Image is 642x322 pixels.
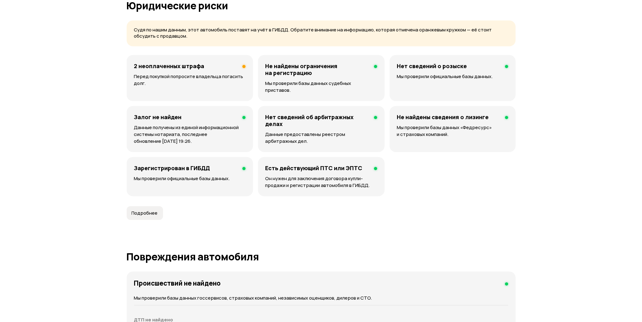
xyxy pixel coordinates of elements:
[134,279,221,287] h4: Происшествий не найдено
[397,73,508,80] p: Мы проверили официальные базы данных.
[134,114,182,120] h4: Залог не найден
[127,251,516,262] h1: Повреждения автомобиля
[265,63,369,76] h4: Не найдены ограничения на регистрацию
[134,27,508,40] p: Судя по нашим данным, этот автомобиль поставят на учёт в ГИБДД. Обратите внимание на информацию, ...
[265,175,377,189] p: Он нужен для заключения договора купли-продажи и регистрации автомобиля в ГИБДД.
[397,114,489,120] h4: Не найдены сведения о лизинге
[134,165,210,171] h4: Зарегистрирован в ГИБДД
[132,210,158,216] span: Подробнее
[265,114,369,127] h4: Нет сведений об арбитражных делах
[134,124,246,145] p: Данные получены из единой информационной системы нотариата, последнее обновление [DATE] 19:26.
[265,80,377,94] p: Мы проверили базы данных судебных приставов.
[397,63,467,69] h4: Нет сведений о розыске
[134,63,204,69] h4: 2 неоплаченных штрафа
[134,73,246,87] p: Перед покупкой попросите владельца погасить долг.
[134,175,246,182] p: Мы проверили официальные базы данных.
[397,124,508,138] p: Мы проверили базы данных «Федресурс» и страховых компаний.
[265,165,363,171] h4: Есть действующий ПТС или ЭПТС
[127,206,163,220] button: Подробнее
[265,131,377,145] p: Данные предоставлены реестром арбитражных дел.
[134,295,508,301] p: Мы проверили базы данных госсервисов, страховых компаний, независимых оценщиков, дилеров и СТО.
